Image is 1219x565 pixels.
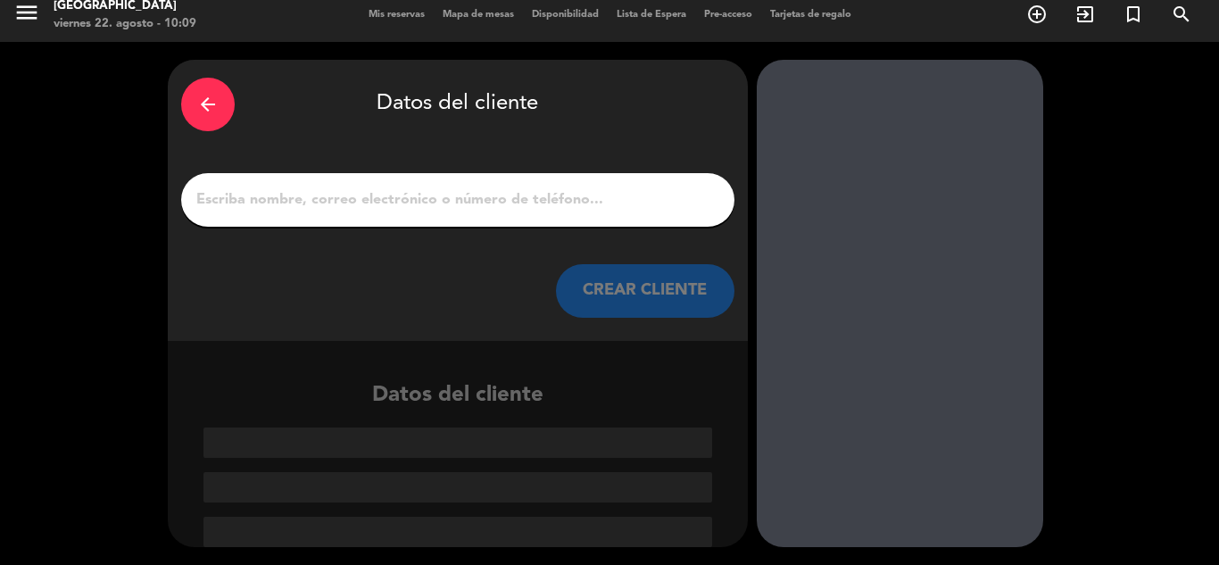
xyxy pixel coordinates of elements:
i: arrow_back [197,94,219,115]
span: Pre-acceso [695,10,761,20]
input: Escriba nombre, correo electrónico o número de teléfono... [195,187,721,212]
div: viernes 22. agosto - 10:09 [54,15,196,33]
span: Tarjetas de regalo [761,10,860,20]
div: Datos del cliente [168,378,748,547]
span: Mis reservas [360,10,434,20]
button: CREAR CLIENTE [556,264,734,318]
span: Mapa de mesas [434,10,523,20]
i: exit_to_app [1074,4,1096,25]
i: turned_in_not [1123,4,1144,25]
i: add_circle_outline [1026,4,1048,25]
span: Lista de Espera [608,10,695,20]
span: Disponibilidad [523,10,608,20]
div: Datos del cliente [181,73,734,136]
i: search [1171,4,1192,25]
